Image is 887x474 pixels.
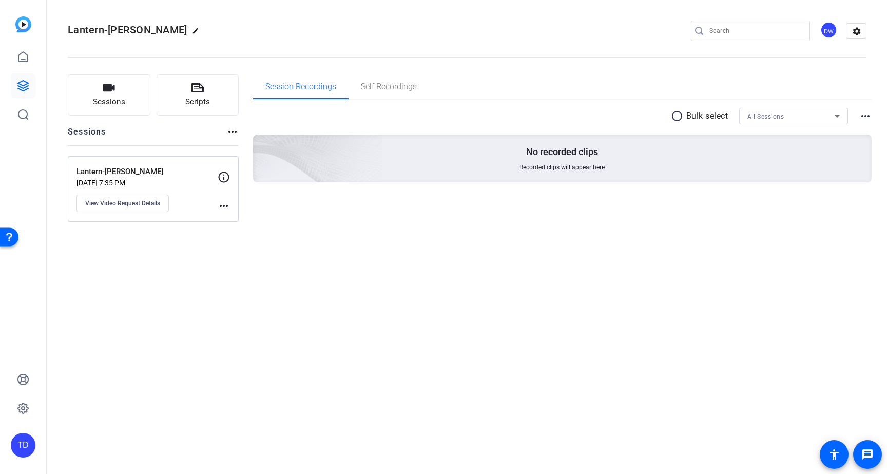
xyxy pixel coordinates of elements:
[226,126,239,138] mat-icon: more_horiz
[709,25,802,37] input: Search
[93,96,125,108] span: Sessions
[828,448,840,461] mat-icon: accessibility
[361,83,417,91] span: Self Recordings
[192,27,204,40] mat-icon: edit
[68,126,106,145] h2: Sessions
[85,199,160,207] span: View Video Request Details
[671,110,686,122] mat-icon: radio_button_unchecked
[861,448,874,461] mat-icon: message
[747,113,784,120] span: All Sessions
[185,96,210,108] span: Scripts
[820,22,837,39] div: DW
[68,74,150,116] button: Sessions
[76,166,218,178] p: Lantern-[PERSON_NAME]
[218,200,230,212] mat-icon: more_horiz
[76,179,218,187] p: [DATE] 7:35 PM
[859,110,872,122] mat-icon: more_horiz
[686,110,728,122] p: Bulk select
[846,24,867,39] mat-icon: settings
[68,24,187,36] span: Lantern-[PERSON_NAME]
[15,16,31,32] img: blue-gradient.svg
[820,22,838,40] ngx-avatar: Denise Wawrzyniak
[76,195,169,212] button: View Video Request Details
[519,163,605,172] span: Recorded clips will appear here
[526,146,598,158] p: No recorded clips
[157,74,239,116] button: Scripts
[11,433,35,458] div: TD
[265,83,336,91] span: Session Recordings
[138,33,383,256] img: embarkstudio-empty-session.png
